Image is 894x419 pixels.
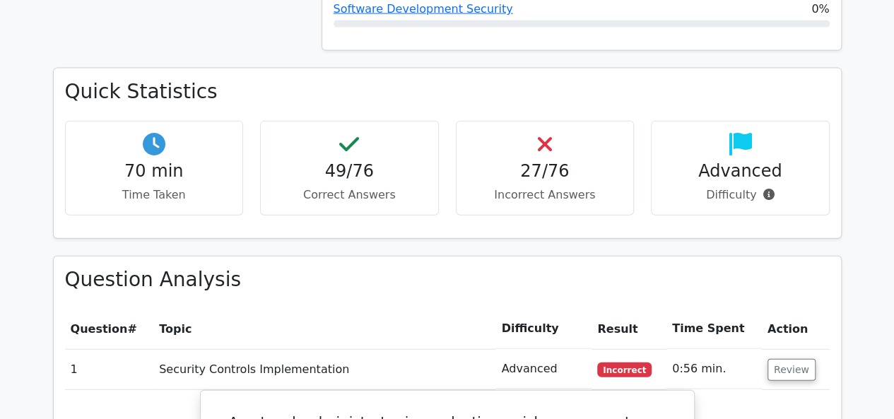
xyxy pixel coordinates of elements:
[65,349,154,389] td: 1
[767,359,816,381] button: Review
[666,309,762,349] th: Time Spent
[71,322,128,336] span: Question
[65,268,830,292] h3: Question Analysis
[153,349,495,389] td: Security Controls Implementation
[77,187,232,203] p: Time Taken
[272,187,427,203] p: Correct Answers
[592,309,666,349] th: Result
[334,2,513,16] a: Software Development Security
[468,161,623,182] h4: 27/76
[811,1,829,18] span: 0%
[663,187,818,203] p: Difficulty
[65,80,830,104] h3: Quick Statistics
[762,309,830,349] th: Action
[495,309,592,349] th: Difficulty
[666,349,762,389] td: 0:56 min.
[495,349,592,389] td: Advanced
[663,161,818,182] h4: Advanced
[272,161,427,182] h4: 49/76
[153,309,495,349] th: Topic
[65,309,154,349] th: #
[468,187,623,203] p: Incorrect Answers
[597,362,652,377] span: Incorrect
[77,161,232,182] h4: 70 min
